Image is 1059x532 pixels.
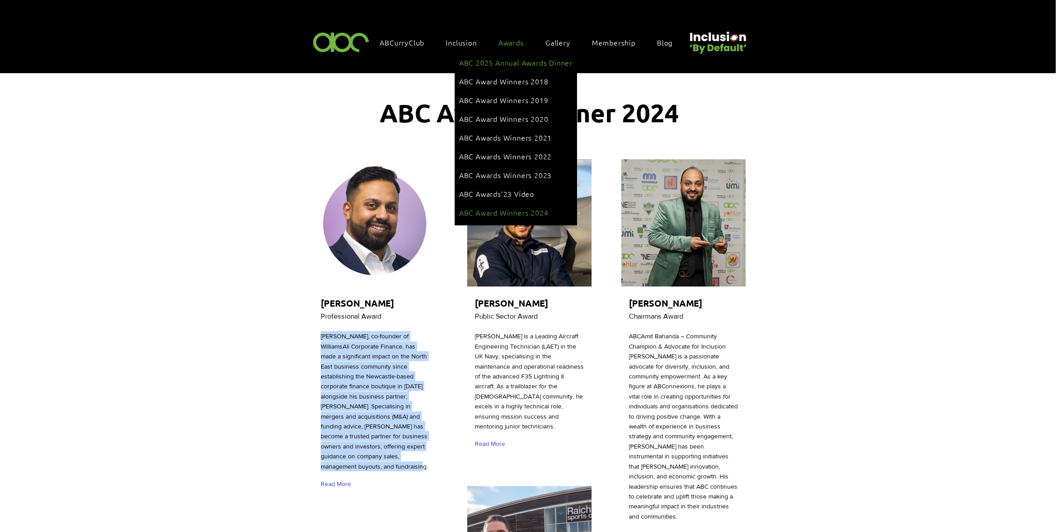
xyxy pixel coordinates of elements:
a: ABC Award Winners 2019 [459,91,573,108]
img: Amit Bahanda [621,159,746,287]
img: Abu Ali [313,159,438,287]
a: ABC Awards Winners 2021 [459,129,573,146]
span: Read More [475,440,505,449]
div: Awards [494,33,537,52]
div: Inclusion [442,33,490,52]
span: [PERSON_NAME] [321,297,394,309]
span: Blog [657,37,673,47]
span: Read More [321,480,351,489]
span: ABC Award Winners 2024 [459,208,548,217]
span: ABC Awards Winners 2023 [459,170,552,180]
span: [PERSON_NAME] is a Leading Aircraft Engineering Technician (LAET) in the UK Navy, specialising in... [475,332,584,430]
span: ABC Awards'23 Video [459,189,534,199]
span: ABC Award Winners 2019 [459,95,548,105]
a: ABC Award Winners 2020 [459,110,573,127]
span: Gallery [545,37,570,47]
nav: Site [376,33,686,52]
a: Blog [653,33,686,52]
a: Membership [587,33,649,52]
span: Public Sector Award [475,312,538,320]
span: ABC Award Winners 2020 [459,114,548,124]
span: Professional Award [321,312,381,320]
a: Gallery [541,33,584,52]
a: Read More [321,476,355,492]
span: ABCurryClub [380,37,425,47]
span: [PERSON_NAME] [629,297,702,309]
span: Awards [498,37,524,47]
div: Awards [455,50,577,225]
a: ABC Awards Winners 2022 [459,148,573,165]
a: ABC Awards Winners 2023 [459,166,573,183]
a: ABC Awards'23 Video [459,185,573,202]
a: Read More [475,436,509,452]
a: ABC Award Winners 2024 [459,204,573,221]
span: ABC Awards Winners 2021 [459,133,552,142]
span: ABC Awards Winner 2024 [380,97,679,128]
span: ABC Award Winners 2018 [459,76,548,86]
span: Membership [592,37,636,47]
span: Chairmans Award [629,312,683,320]
span: ABC Awards Winners 2022 [459,151,552,161]
a: ABC Award Winners 2018 [459,73,573,90]
img: Untitled design (22).png [686,24,748,55]
a: ABC 2025 Annual Awards Dinner [459,54,573,71]
span: [PERSON_NAME], co-founder of WilliamsAli Corporate Finance, has made a significant impact on the ... [321,332,428,470]
span: ABCAmit Bahanda – Community Champion & Advocate for Inclusion [PERSON_NAME] is a passionate advoc... [629,332,738,520]
span: Inclusion [446,37,477,47]
span: [PERSON_NAME] [475,297,548,309]
a: ABCurryClub [376,33,438,52]
span: ABC 2025 Annual Awards Dinner [459,58,573,67]
img: ABC-Logo-Blank-Background-01-01-2.png [310,29,372,55]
